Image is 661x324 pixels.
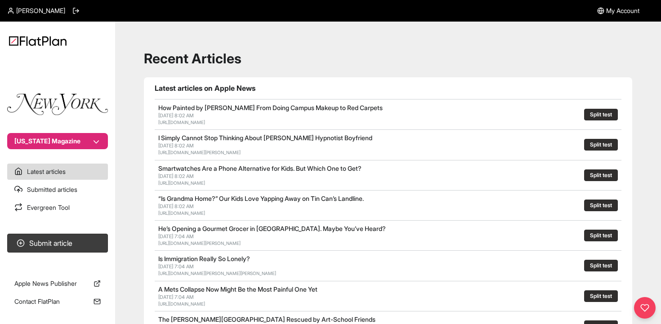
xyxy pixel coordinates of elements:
a: Latest articles [7,164,108,180]
span: [DATE] 8:02 AM [158,112,194,119]
span: [DATE] 8:02 AM [158,173,194,179]
a: [PERSON_NAME] [7,6,65,15]
span: [DATE] 8:02 AM [158,203,194,209]
a: “Is Grandma Home?” Our Kids Love Yapping Away on Tin Can’s Landline. [158,195,364,202]
span: [DATE] 7:04 AM [158,294,194,300]
a: [URL][DOMAIN_NAME][PERSON_NAME] [158,240,241,246]
a: Contact FlatPlan [7,293,108,310]
a: Submitted articles [7,182,108,198]
a: Evergreen Tool [7,200,108,216]
img: Publication Logo [7,93,108,115]
a: [URL][DOMAIN_NAME][PERSON_NAME][PERSON_NAME] [158,271,276,276]
button: Split test [584,230,618,241]
a: He’s Opening a Gourmet Grocer in [GEOGRAPHIC_DATA]. Maybe You’ve Heard? [158,225,386,232]
span: [DATE] 7:04 AM [158,263,194,270]
a: The [PERSON_NAME][GEOGRAPHIC_DATA] Rescued by Art-School Friends [158,315,375,323]
button: Split test [584,290,618,302]
a: Is Immigration Really So Lonely? [158,255,250,262]
a: [URL][DOMAIN_NAME] [158,210,205,216]
a: [URL][DOMAIN_NAME] [158,120,205,125]
a: How Painted by [PERSON_NAME] From Doing Campus Makeup to Red Carpets [158,104,383,111]
button: [US_STATE] Magazine [7,133,108,149]
button: Split test [584,109,618,120]
h1: Recent Articles [144,50,632,67]
a: Smartwatches Are a Phone Alternative for Kids. But Which One to Get? [158,164,362,172]
a: [URL][DOMAIN_NAME] [158,301,205,306]
button: Submit article [7,234,108,253]
span: [DATE] 7:04 AM [158,233,194,240]
a: Apple News Publisher [7,275,108,292]
a: [URL][DOMAIN_NAME][PERSON_NAME] [158,150,241,155]
a: [URL][DOMAIN_NAME] [158,180,205,186]
h1: Latest articles on Apple News [155,83,621,93]
span: [DATE] 8:02 AM [158,142,194,149]
button: Split test [584,169,618,181]
span: My Account [606,6,639,15]
a: I Simply Cannot Stop Thinking About [PERSON_NAME] Hypnotist Boyfriend [158,134,372,142]
button: Split test [584,139,618,151]
span: [PERSON_NAME] [16,6,65,15]
button: Split test [584,260,618,271]
button: Split test [584,200,618,211]
img: Logo [9,36,67,46]
a: A Mets Collapse Now Might Be the Most Painful One Yet [158,285,317,293]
